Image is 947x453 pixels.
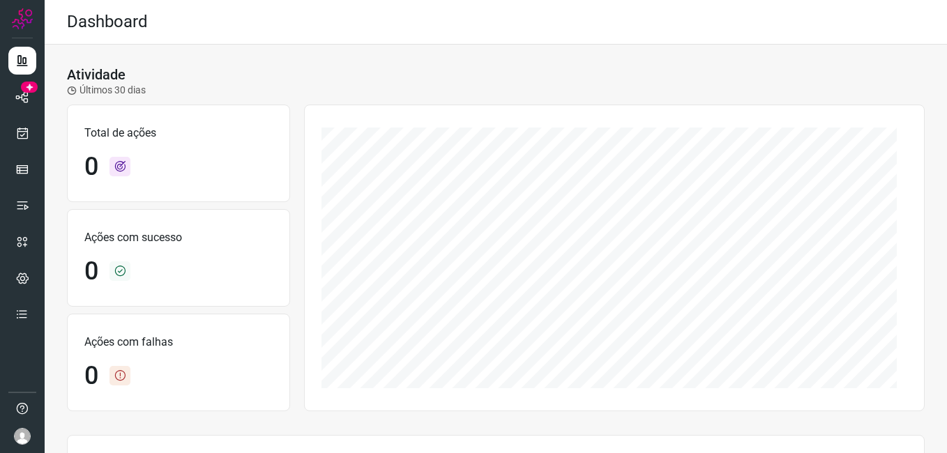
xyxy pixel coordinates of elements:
[84,229,273,246] p: Ações com sucesso
[67,66,126,83] h3: Atividade
[67,83,146,98] p: Últimos 30 dias
[84,334,273,351] p: Ações com falhas
[84,125,273,141] p: Total de ações
[84,361,98,391] h1: 0
[84,256,98,286] h1: 0
[12,8,33,29] img: Logo
[84,152,98,182] h1: 0
[14,428,31,445] img: avatar-user-boy.jpg
[67,12,148,32] h2: Dashboard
